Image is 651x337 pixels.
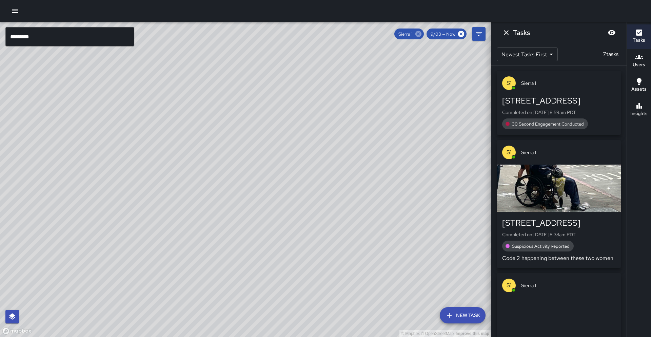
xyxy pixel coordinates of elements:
span: Sierra 1 [521,80,616,87]
div: Sierra 1 [394,29,424,39]
div: [STREET_ADDRESS] [502,95,616,106]
h6: Tasks [513,27,530,38]
span: 9/03 — Now [427,31,459,37]
span: Sierra 1 [521,282,616,289]
h6: Tasks [633,37,645,44]
button: S1Sierra 1[STREET_ADDRESS]Completed on [DATE] 8:59am PDT30 Second Engagement Conducted [497,71,621,135]
button: Tasks [627,24,651,49]
button: Blur [605,26,618,39]
button: New Task [440,307,486,323]
div: Newest Tasks First [497,48,558,61]
p: Completed on [DATE] 8:59am PDT [502,109,616,116]
button: Assets [627,73,651,98]
button: Dismiss [499,26,513,39]
span: Sierra 1 [521,149,616,156]
span: 30 Second Engagement Conducted [508,121,588,127]
h6: Insights [630,110,648,117]
p: 7 tasks [600,50,621,58]
span: Sierra 1 [394,31,417,37]
div: [STREET_ADDRESS] [502,218,616,228]
button: Insights [627,98,651,122]
p: S1 [507,79,512,87]
button: S1Sierra 1[STREET_ADDRESS]Completed on [DATE] 8:38am PDTSuspicious Activity ReportedCode 2 happen... [497,140,621,268]
div: 9/03 — Now [427,29,467,39]
span: Suspicious Activity Reported [508,243,574,249]
p: S1 [507,148,512,156]
h6: Users [633,61,645,69]
p: Code 2 happening between these two women [502,254,616,262]
button: Filters [472,27,486,41]
p: S1 [507,281,512,289]
h6: Assets [631,86,647,93]
p: Completed on [DATE] 8:38am PDT [502,231,616,238]
button: Users [627,49,651,73]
